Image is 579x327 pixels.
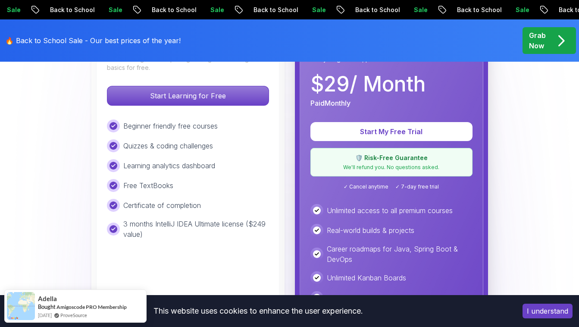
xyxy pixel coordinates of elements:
[107,55,269,72] p: Ideal for beginners exploring coding and learning the basics for free.
[392,6,419,14] p: Sale
[435,6,494,14] p: Back to School
[7,292,35,320] img: provesource social proof notification image
[107,91,269,100] a: Start Learning for Free
[310,74,426,94] p: $ 29 / Month
[107,86,269,106] button: Start Learning for Free
[232,6,290,14] p: Back to School
[321,126,462,137] p: Start My Free Trial
[327,273,406,283] p: Unlimited Kanban Boards
[107,86,269,105] p: Start Learning for Free
[494,6,521,14] p: Sale
[6,302,510,321] div: This website uses cookies to enhance the user experience.
[28,6,87,14] p: Back to School
[327,205,453,216] p: Unlimited access to all premium courses
[87,6,114,14] p: Sale
[123,180,173,191] p: Free TextBooks
[333,6,392,14] p: Back to School
[60,311,87,319] a: ProveSource
[310,127,473,136] a: Start My Free Trial
[188,6,216,14] p: Sale
[529,30,546,51] p: Grab Now
[130,6,188,14] p: Back to School
[123,200,201,211] p: Certificate of completion
[123,121,218,131] p: Beginner friendly free courses
[310,122,473,141] button: Start My Free Trial
[123,219,269,239] p: 3 months IntelliJ IDEA Ultimate license ($249 value)
[327,244,473,264] p: Career roadmaps for Java, Spring Boot & DevOps
[290,6,318,14] p: Sale
[5,35,181,46] p: 🔥 Back to School Sale - Our best prices of the year!
[56,304,127,310] a: Amigoscode PRO Membership
[316,164,467,171] p: We'll refund you. No questions asked.
[327,225,414,236] p: Real-world builds & projects
[344,183,388,190] span: ✓ Cancel anytime
[316,154,467,162] p: 🛡️ Risk-Free Guarantee
[38,303,56,310] span: Bought
[38,311,52,319] span: [DATE]
[395,183,439,190] span: ✓ 7-day free trial
[523,304,573,318] button: Accept cookies
[123,141,213,151] p: Quizzes & coding challenges
[310,98,351,108] p: Paid Monthly
[327,292,404,303] p: Access To All Textbooks
[123,160,215,171] p: Learning analytics dashboard
[38,295,57,302] span: Adella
